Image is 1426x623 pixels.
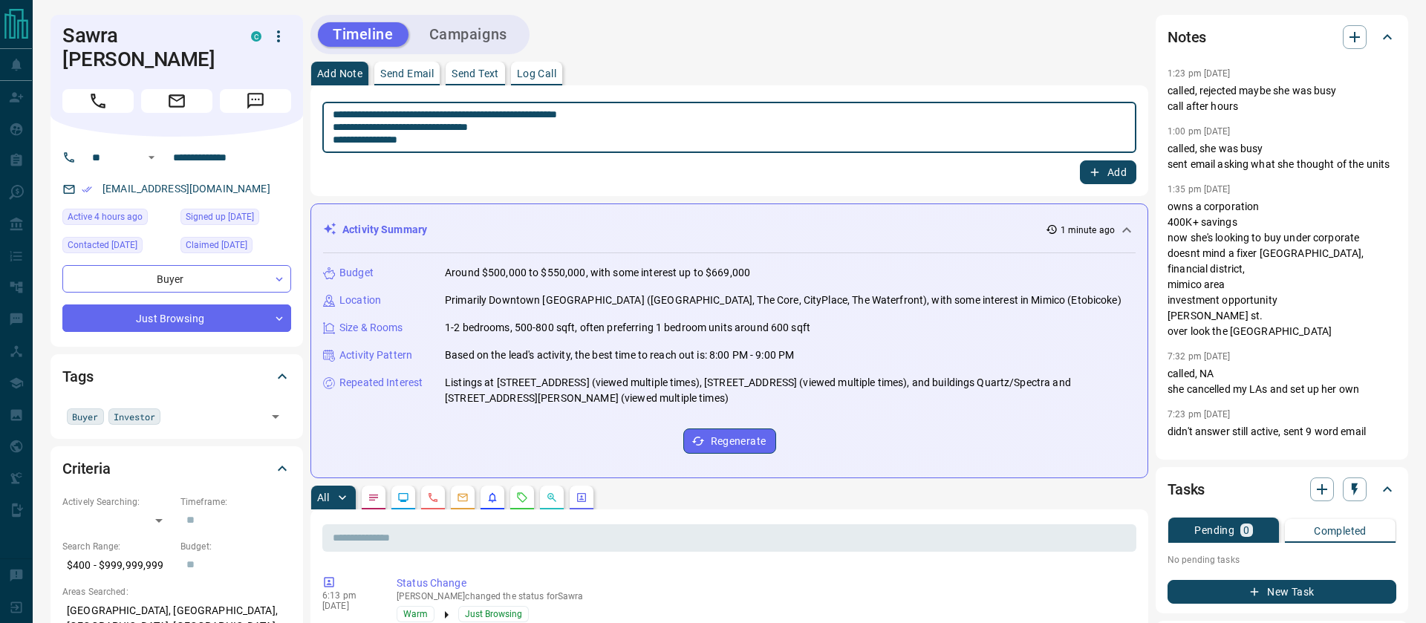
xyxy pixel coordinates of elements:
[62,585,291,598] p: Areas Searched:
[317,68,362,79] p: Add Note
[427,492,439,503] svg: Calls
[186,209,254,224] span: Signed up [DATE]
[516,492,528,503] svg: Requests
[1168,424,1396,440] p: didn't answer still active, sent 9 word email
[323,216,1136,244] div: Activity Summary1 minute ago
[339,348,412,363] p: Activity Pattern
[186,238,247,252] span: Claimed [DATE]
[445,375,1136,406] p: Listings at [STREET_ADDRESS] (viewed multiple times), [STREET_ADDRESS] (viewed multiple times), a...
[62,304,291,332] div: Just Browsing
[62,451,291,486] div: Criteria
[445,265,750,281] p: Around $500,000 to $550,000, with some interest up to $669,000
[465,607,522,622] span: Just Browsing
[368,492,380,503] svg: Notes
[180,540,291,553] p: Budget:
[82,184,92,195] svg: Email Verified
[1168,477,1205,501] h2: Tasks
[1080,160,1136,184] button: Add
[1168,83,1396,114] p: called, rejected maybe she was busy call after hours
[339,320,403,336] p: Size & Rooms
[457,492,469,503] svg: Emails
[143,149,160,166] button: Open
[339,375,423,391] p: Repeated Interest
[339,293,381,308] p: Location
[62,540,173,553] p: Search Range:
[380,68,434,79] p: Send Email
[1168,68,1231,79] p: 1:23 pm [DATE]
[403,607,428,622] span: Warm
[339,265,374,281] p: Budget
[1168,351,1231,362] p: 7:32 pm [DATE]
[1061,224,1115,237] p: 1 minute ago
[322,590,374,601] p: 6:13 pm
[251,31,261,42] div: condos.ca
[397,575,1130,591] p: Status Change
[1168,472,1396,507] div: Tasks
[62,209,173,229] div: Tue Sep 16 2025
[445,320,810,336] p: 1-2 bedrooms, 500-800 sqft, often preferring 1 bedroom units around 600 sqft
[1168,141,1396,172] p: called, she was busy sent email asking what she thought of the units
[62,365,93,388] h2: Tags
[576,492,587,503] svg: Agent Actions
[72,409,99,424] span: Buyer
[220,89,291,113] span: Message
[414,22,522,47] button: Campaigns
[68,209,143,224] span: Active 4 hours ago
[62,553,173,578] p: $400 - $999,999,999
[1168,366,1396,397] p: called, NA she cancelled my LAs and set up her own
[452,68,499,79] p: Send Text
[180,495,291,509] p: Timeframe:
[68,238,137,252] span: Contacted [DATE]
[62,265,291,293] div: Buyer
[1168,19,1396,55] div: Notes
[317,492,329,503] p: All
[1168,199,1396,339] p: owns a corporation 400K+ savings now she's looking to buy under corporate doesnt mind a fixer [GE...
[1168,126,1231,137] p: 1:00 pm [DATE]
[114,409,156,424] span: Investor
[1194,525,1234,535] p: Pending
[62,89,134,113] span: Call
[102,183,270,195] a: [EMAIL_ADDRESS][DOMAIN_NAME]
[180,209,291,229] div: Sat May 08 2021
[1314,526,1367,536] p: Completed
[180,237,291,258] div: Thu Jun 15 2023
[62,237,173,258] div: Tue Aug 19 2025
[1243,525,1249,535] p: 0
[1168,409,1231,420] p: 7:23 pm [DATE]
[265,406,286,427] button: Open
[397,492,409,503] svg: Lead Browsing Activity
[445,293,1121,308] p: Primarily Downtown [GEOGRAPHIC_DATA] ([GEOGRAPHIC_DATA], The Core, CityPlace, The Waterfront), wi...
[397,591,1130,601] p: [PERSON_NAME] changed the status for Sawra
[546,492,558,503] svg: Opportunities
[1168,25,1206,49] h2: Notes
[683,428,776,454] button: Regenerate
[445,348,794,363] p: Based on the lead's activity, the best time to reach out is: 8:00 PM - 9:00 PM
[1168,549,1396,571] p: No pending tasks
[517,68,556,79] p: Log Call
[1168,580,1396,604] button: New Task
[62,495,173,509] p: Actively Searching:
[342,222,427,238] p: Activity Summary
[486,492,498,503] svg: Listing Alerts
[62,359,291,394] div: Tags
[318,22,408,47] button: Timeline
[1168,184,1231,195] p: 1:35 pm [DATE]
[322,601,374,611] p: [DATE]
[141,89,212,113] span: Email
[62,24,229,71] h1: Sawra [PERSON_NAME]
[62,457,111,480] h2: Criteria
